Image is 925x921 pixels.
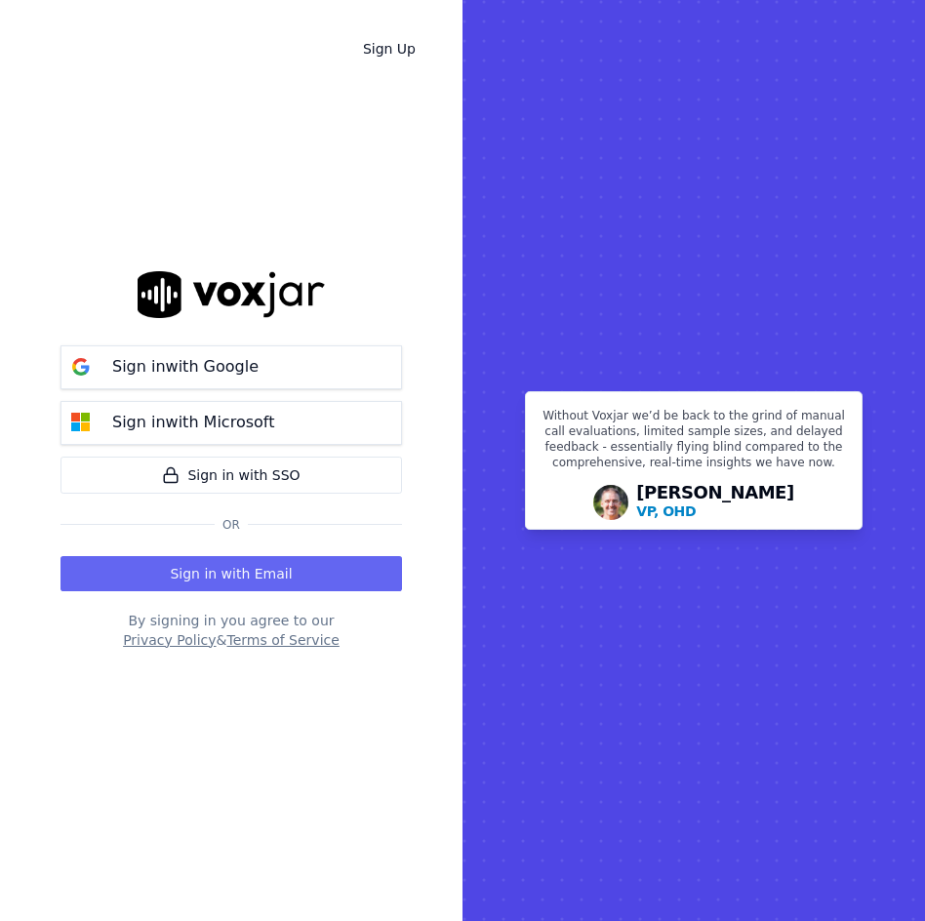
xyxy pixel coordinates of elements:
img: microsoft Sign in button [61,403,101,442]
p: Sign in with Google [112,355,259,379]
p: Sign in with Microsoft [112,411,274,434]
button: Privacy Policy [123,630,216,650]
a: Sign in with SSO [60,457,402,494]
div: [PERSON_NAME] [636,484,794,521]
img: Avatar [593,485,628,520]
button: Sign in with Email [60,556,402,591]
button: Sign inwith Google [60,345,402,389]
a: Sign Up [347,31,431,66]
p: VP, OHD [636,501,696,521]
button: Sign inwith Microsoft [60,401,402,445]
div: By signing in you agree to our & [60,611,402,650]
button: Terms of Service [226,630,339,650]
img: logo [138,271,325,317]
p: Without Voxjar we’d be back to the grind of manual call evaluations, limited sample sizes, and de... [538,408,850,478]
span: Or [215,517,248,533]
img: google Sign in button [61,347,101,386]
